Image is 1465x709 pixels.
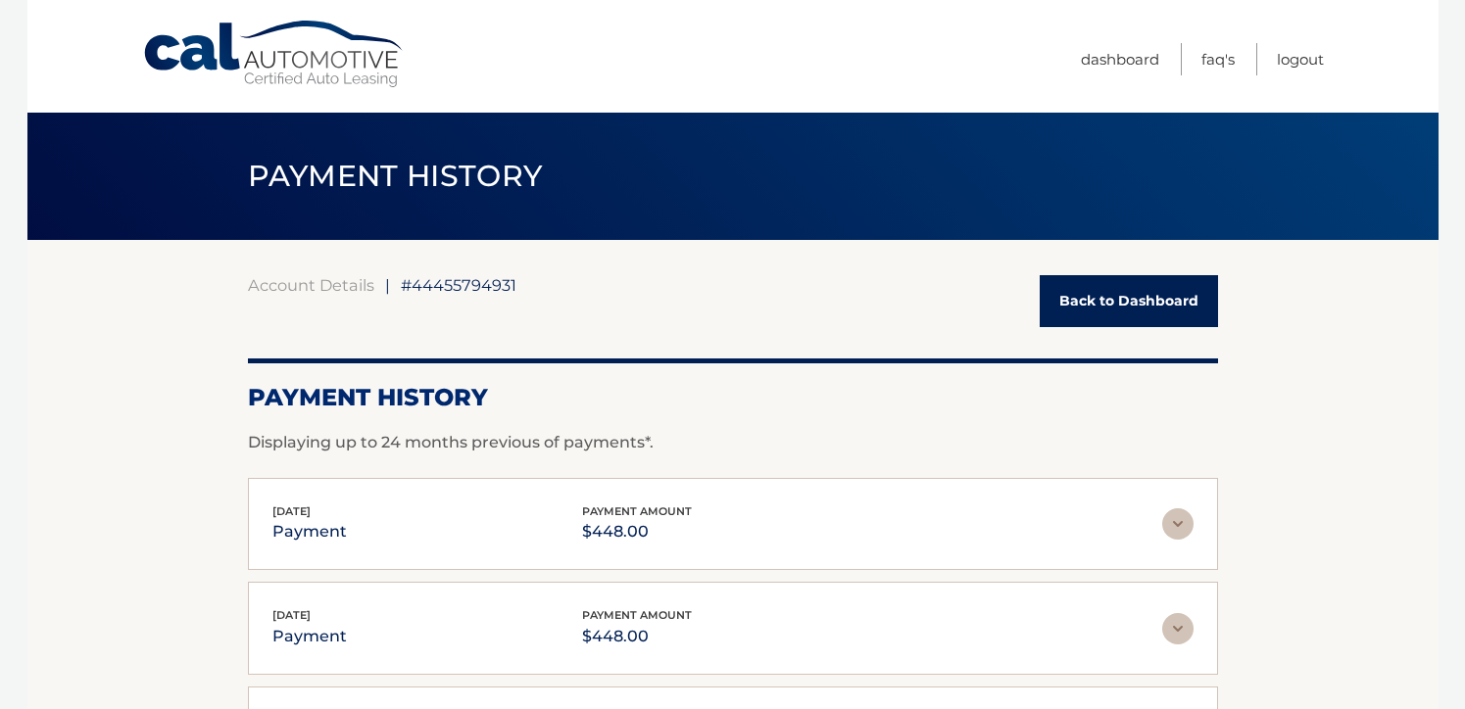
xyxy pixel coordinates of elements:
[248,431,1218,454] p: Displaying up to 24 months previous of payments*.
[272,518,347,545] p: payment
[1081,43,1159,75] a: Dashboard
[385,275,390,295] span: |
[1201,43,1235,75] a: FAQ's
[1162,508,1194,540] img: accordion-rest.svg
[272,608,311,622] span: [DATE]
[248,275,374,295] a: Account Details
[582,623,692,650] p: $448.00
[582,518,692,545] p: $448.00
[1277,43,1324,75] a: Logout
[272,504,311,518] span: [DATE]
[582,504,692,518] span: payment amount
[582,608,692,622] span: payment amount
[248,383,1218,412] h2: Payment History
[142,20,407,89] a: Cal Automotive
[272,623,347,650] p: payment
[1162,613,1194,644] img: accordion-rest.svg
[401,275,516,295] span: #44455794931
[1040,275,1218,327] a: Back to Dashboard
[248,158,543,194] span: PAYMENT HISTORY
